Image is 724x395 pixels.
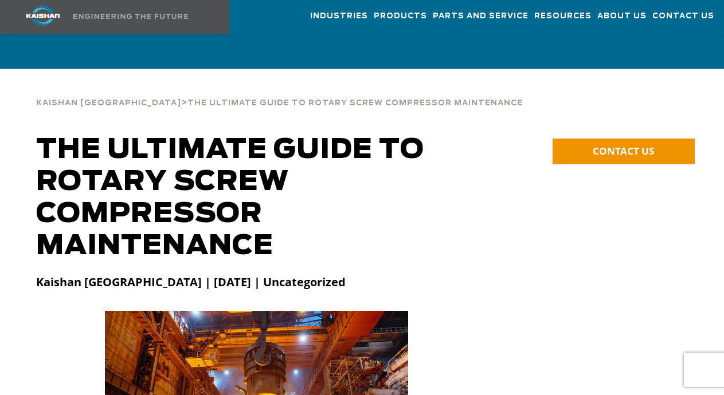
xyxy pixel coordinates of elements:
strong: Kaishan [GEOGRAPHIC_DATA] | [DATE] | Uncategorized [36,274,346,290]
div: > [36,86,523,112]
h1: The Ultimate Guide to Rotary Screw Compressor Maintenance [36,134,449,262]
a: Industries [310,1,368,31]
span: Parts and Service [433,10,529,23]
a: About Us [597,1,647,31]
a: Resources [534,1,592,31]
img: Engineering the future [73,14,188,19]
a: Contact Us [652,1,714,31]
a: CONTACT US [553,139,695,164]
span: About Us [597,10,647,23]
a: Parts and Service [433,1,529,31]
span: Industries [310,10,368,23]
span: Kaishan [GEOGRAPHIC_DATA] [36,100,181,107]
a: Products [374,1,427,31]
a: The Ultimate Guide to Rotary Screw Compressor Maintenance [187,97,523,108]
span: Resources [534,10,592,23]
span: The Ultimate Guide to Rotary Screw Compressor Maintenance [187,100,523,107]
span: Products [374,10,427,23]
a: Kaishan [GEOGRAPHIC_DATA] [36,97,181,108]
span: CONTACT US [593,144,654,157]
span: Contact Us [652,10,714,23]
